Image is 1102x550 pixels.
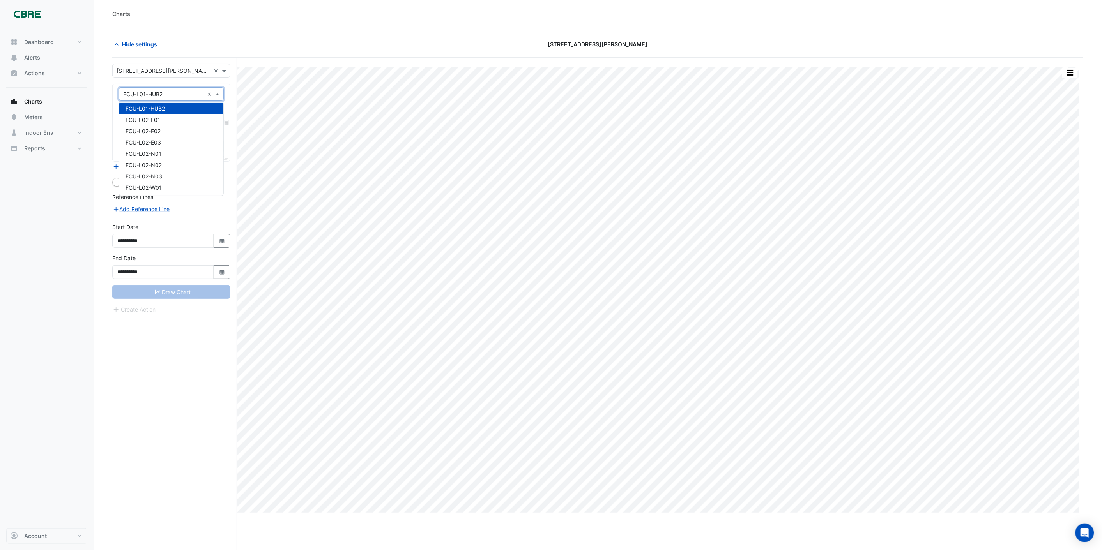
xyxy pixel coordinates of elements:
[126,173,162,180] span: FCU-L02-N03
[24,145,45,152] span: Reports
[10,145,18,152] app-icon: Reports
[10,129,18,137] app-icon: Indoor Env
[112,10,130,18] div: Charts
[219,269,226,275] fa-icon: Select Date
[122,40,157,48] span: Hide settings
[9,6,44,22] img: Company Logo
[126,105,165,112] span: FCU-L01-HUB2
[10,54,18,62] app-icon: Alerts
[112,223,138,231] label: Start Date
[10,38,18,46] app-icon: Dashboard
[24,38,54,46] span: Dashboard
[10,98,18,106] app-icon: Charts
[6,141,87,156] button: Reports
[223,154,228,160] span: Clone Favourites and Tasks from this Equipment to other Equipment
[112,37,162,51] button: Hide settings
[6,528,87,544] button: Account
[1075,524,1094,542] div: Open Intercom Messenger
[112,306,156,312] app-escalated-ticket-create-button: Please correct errors first
[119,102,223,196] div: Options List
[6,125,87,141] button: Indoor Env
[207,90,214,98] span: Clear
[126,150,161,157] span: FCU-L02-N01
[6,109,87,125] button: Meters
[223,119,230,125] span: Choose Function
[112,193,153,201] label: Reference Lines
[10,69,18,77] app-icon: Actions
[6,50,87,65] button: Alerts
[126,116,160,123] span: FCU-L02-E01
[24,113,43,121] span: Meters
[24,69,45,77] span: Actions
[126,162,162,168] span: FCU-L02-N02
[126,139,161,146] span: FCU-L02-E03
[112,162,159,171] button: Add Equipment
[24,98,42,106] span: Charts
[6,34,87,50] button: Dashboard
[219,238,226,244] fa-icon: Select Date
[112,254,136,262] label: End Date
[548,40,647,48] span: [STREET_ADDRESS][PERSON_NAME]
[24,54,40,62] span: Alerts
[126,184,162,191] span: FCU-L02-W01
[126,128,161,134] span: FCU-L02-E02
[1062,68,1078,78] button: More Options
[24,129,53,137] span: Indoor Env
[6,65,87,81] button: Actions
[112,204,170,213] button: Add Reference Line
[10,113,18,121] app-icon: Meters
[6,94,87,109] button: Charts
[24,532,47,540] span: Account
[214,67,220,75] span: Clear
